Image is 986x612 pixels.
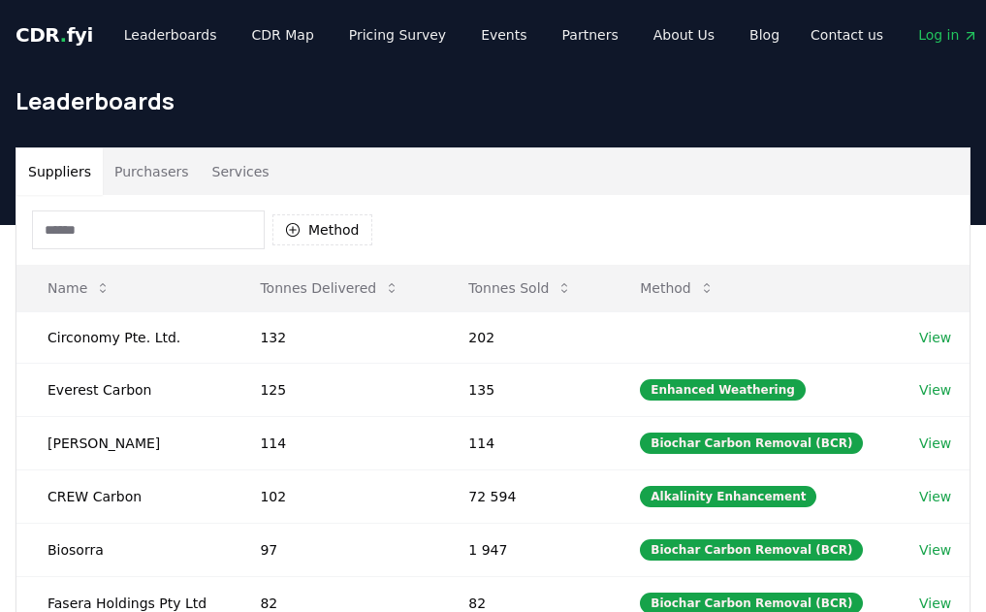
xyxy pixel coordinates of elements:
a: View [919,328,951,347]
td: 202 [437,311,609,363]
a: Contact us [795,17,899,52]
button: Purchasers [103,148,201,195]
td: 1 947 [437,523,609,576]
td: Everest Carbon [16,363,229,416]
button: Tonnes Delivered [244,269,415,307]
div: Biochar Carbon Removal (BCR) [640,539,863,561]
td: Biosorra [16,523,229,576]
td: 97 [229,523,437,576]
a: CDR Map [237,17,330,52]
td: [PERSON_NAME] [16,416,229,469]
button: Name [32,269,126,307]
a: View [919,487,951,506]
a: Pricing Survey [334,17,461,52]
a: Partners [547,17,634,52]
a: CDR.fyi [16,21,93,48]
td: 114 [437,416,609,469]
a: View [919,380,951,400]
button: Suppliers [16,148,103,195]
td: 132 [229,311,437,363]
a: Leaderboards [109,17,233,52]
button: Method [624,269,730,307]
td: 72 594 [437,469,609,523]
td: 102 [229,469,437,523]
a: Events [465,17,542,52]
td: 114 [229,416,437,469]
button: Tonnes Sold [453,269,588,307]
div: Alkalinity Enhancement [640,486,816,507]
span: . [60,23,67,47]
div: Enhanced Weathering [640,379,806,401]
td: Circonomy Pte. Ltd. [16,311,229,363]
a: View [919,540,951,560]
button: Method [272,214,372,245]
a: View [919,434,951,453]
td: CREW Carbon [16,469,229,523]
a: Blog [734,17,795,52]
td: 135 [437,363,609,416]
nav: Main [109,17,795,52]
a: About Us [638,17,730,52]
span: CDR fyi [16,23,93,47]
div: Biochar Carbon Removal (BCR) [640,433,863,454]
td: 125 [229,363,437,416]
h1: Leaderboards [16,85,970,116]
span: Log in [918,25,978,45]
button: Services [201,148,281,195]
